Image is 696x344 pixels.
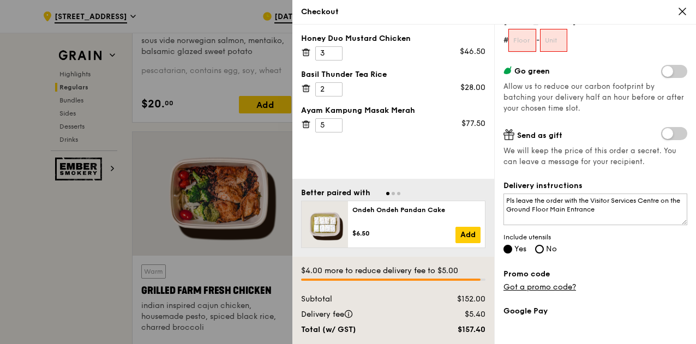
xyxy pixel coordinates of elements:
span: Send as gift [517,131,562,140]
input: Yes [503,245,512,254]
div: $6.50 [352,229,455,238]
div: $152.00 [426,294,492,305]
div: Delivery fee [295,309,426,320]
div: Basil Thunder Tea Rice [301,69,485,80]
div: Better paired with [301,188,370,198]
div: Ondeh Ondeh Pandan Cake [352,206,481,214]
div: Subtotal [295,294,426,305]
a: Got a promo code? [503,282,576,292]
span: Yes [514,244,526,254]
div: Total (w/ GST) [295,324,426,335]
div: $157.40 [426,324,492,335]
span: Go to slide 3 [397,192,400,195]
input: No [535,245,544,254]
span: Go to slide 1 [386,192,389,195]
a: Add [455,227,481,243]
label: Delivery instructions [503,180,687,191]
span: No [546,244,557,254]
div: $46.50 [460,46,485,57]
span: Include utensils [503,233,687,242]
div: $5.40 [426,309,492,320]
div: Ayam Kampung Masak Merah [301,105,485,116]
input: Floor [508,29,536,52]
div: $4.00 more to reduce delivery fee to $5.00 [301,265,485,276]
label: Promo code [503,269,687,280]
span: We will keep the price of this order a secret. You can leave a message for your recipient. [503,146,687,167]
form: # - [503,29,687,52]
span: Allow us to reduce our carbon footprint by batching your delivery half an hour before or after yo... [503,82,684,113]
div: $28.00 [460,82,485,93]
input: Unit [540,29,568,52]
div: $77.50 [461,118,485,129]
div: Honey Duo Mustard Chicken [301,33,485,44]
span: Go to slide 2 [392,192,395,195]
span: Go green [514,67,550,76]
label: Google Pay [503,306,687,317]
div: Checkout [301,7,687,17]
